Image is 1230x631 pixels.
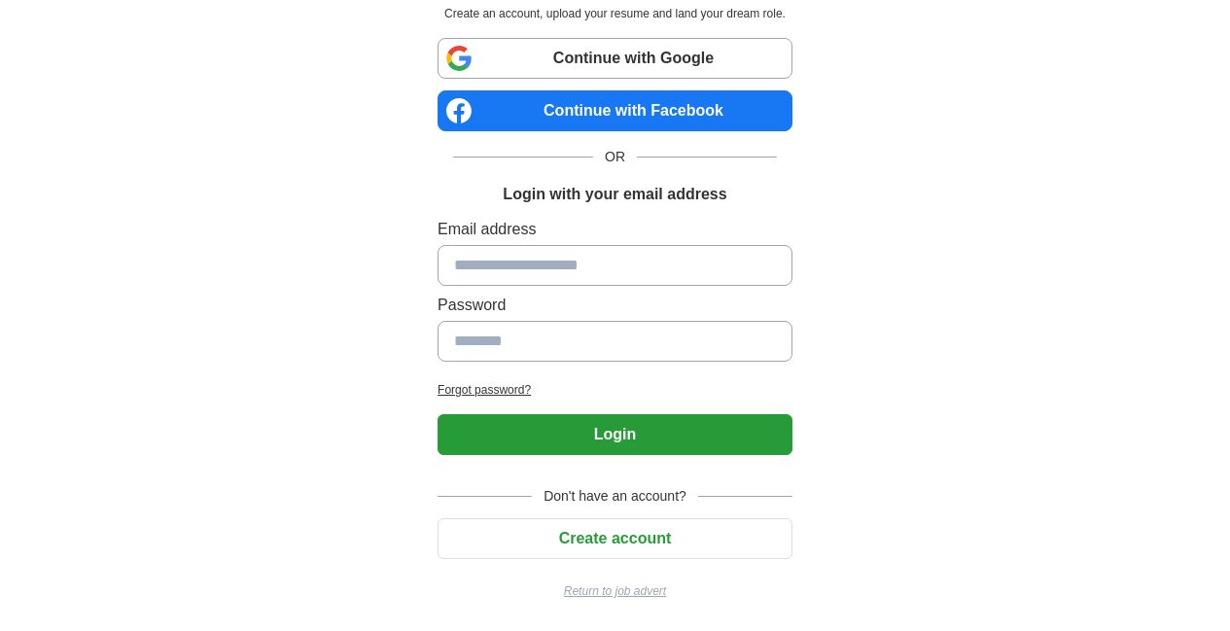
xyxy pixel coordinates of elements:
[532,486,698,507] span: Don't have an account?
[438,218,792,241] label: Email address
[438,530,792,546] a: Create account
[438,582,792,600] a: Return to job advert
[438,518,792,559] button: Create account
[438,381,792,399] a: Forgot password?
[438,414,792,455] button: Login
[438,38,792,79] a: Continue with Google
[593,147,637,167] span: OR
[503,183,726,206] h1: Login with your email address
[438,294,792,317] label: Password
[441,5,789,22] p: Create an account, upload your resume and land your dream role.
[438,90,792,131] a: Continue with Facebook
